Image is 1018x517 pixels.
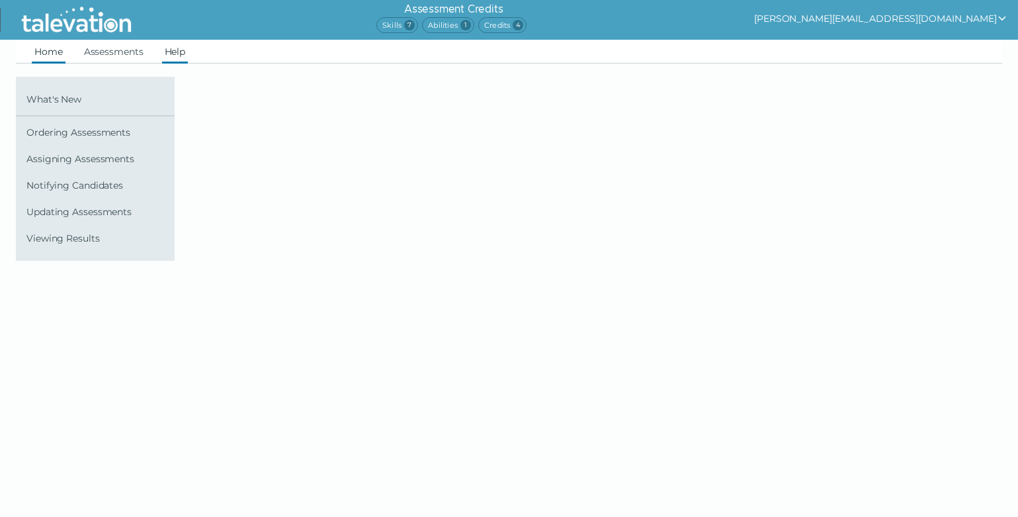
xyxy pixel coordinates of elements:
a: Home [32,40,65,64]
span: Viewing Results [26,233,169,244]
span: Ordering Assessments [26,127,169,138]
span: Notifying Candidates [26,180,169,191]
span: 1 [460,20,471,30]
img: Talevation_Logo_Transparent_white.png [16,3,137,36]
a: Help [162,40,189,64]
span: What's New [26,94,169,105]
span: Credits [478,17,527,33]
button: show user actions [754,11,1007,26]
span: Skills [376,17,418,33]
span: Assigning Assessments [26,154,169,164]
a: Assessments [81,40,146,64]
h6: Assessment Credits [376,1,530,17]
span: 4 [513,20,523,30]
span: Updating Assessments [26,207,169,217]
span: 7 [404,20,415,30]
span: Abilities [422,17,474,33]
